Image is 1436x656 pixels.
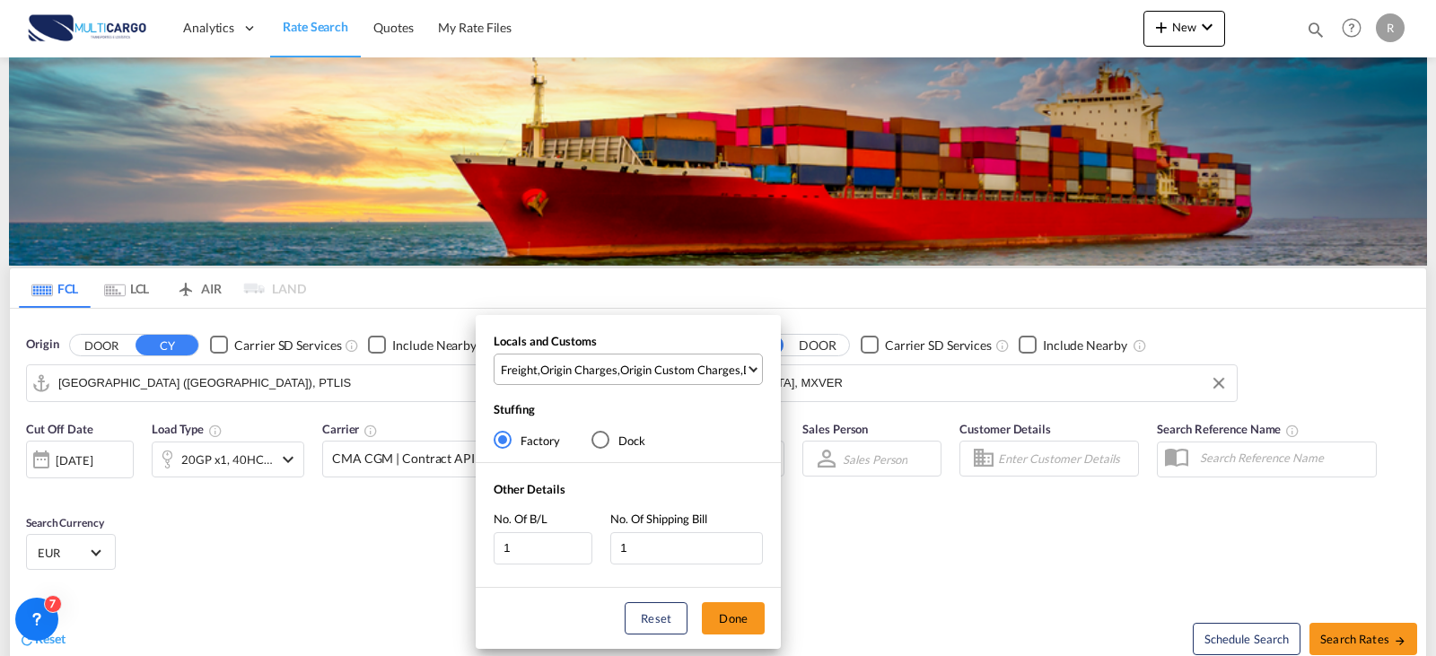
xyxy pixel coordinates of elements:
[625,602,687,634] button: Reset
[494,512,547,526] span: No. Of B/L
[494,354,763,385] md-select: Select Locals and Customs: Freight, Origin Charges, Origin Custom Charges, Destination Charges
[702,602,765,634] button: Done
[591,431,645,449] md-radio-button: Dock
[494,402,535,416] span: Stuffing
[494,431,560,449] md-radio-button: Factory
[610,512,707,526] span: No. Of Shipping Bill
[494,532,592,564] input: No. Of B/L
[620,362,740,378] div: Origin Custom Charges
[610,532,763,564] input: No. Of Shipping Bill
[494,334,597,348] span: Locals and Customs
[501,362,746,378] span: , , ,
[501,362,538,378] div: Freight
[743,362,849,378] div: Destination Charges
[540,362,617,378] div: Origin Charges
[494,482,565,496] span: Other Details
